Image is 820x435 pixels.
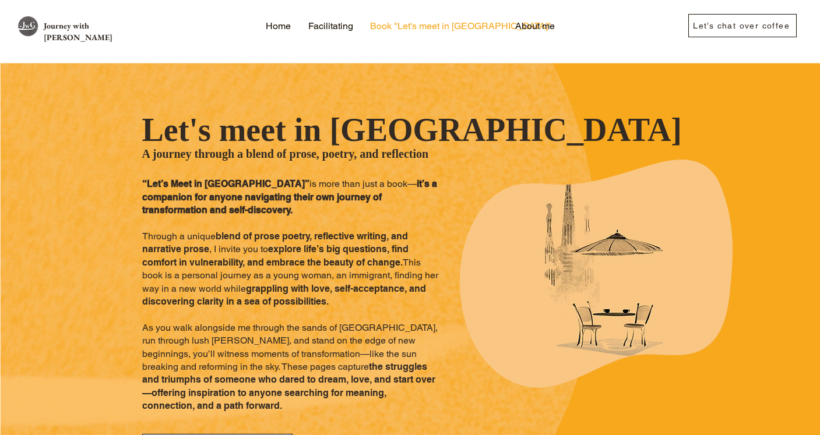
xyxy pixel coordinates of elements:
[142,230,441,308] p: Through a unique , I invite you to This book is a personal journey as a young woman, an immigrant...
[693,21,790,30] span: Let’s chat over coffee
[17,16,38,37] img: site logo
[142,147,429,160] span: A journey through a blend of prose, poetry, and reflection
[257,17,300,35] a: Home
[361,17,506,35] a: Book "Let's meet in [GEOGRAPHIC_DATA]"
[460,160,733,388] div: “Let’s Meet in Barcelona” is more than just a book—it’s a companion for anyone navigating their o...
[260,17,297,35] p: Home
[44,20,112,43] a: Journey with [PERSON_NAME]
[509,17,561,35] p: About me
[506,17,564,35] a: About me
[142,178,441,217] p: is more than just a book—
[300,17,361,35] a: Facilitating
[142,178,309,189] span: “Let’s Meet in [GEOGRAPHIC_DATA]”
[364,17,557,35] p: Book "Let's meet in [GEOGRAPHIC_DATA]"
[302,17,359,35] p: Facilitating
[142,243,409,267] span: explore life’s big questions, find comfort in vulnerability, and embrace the beauty of change.
[142,178,437,215] span: it’s a companion for anyone navigating their own journey of transformation and self-discovery.
[688,14,797,37] a: Let’s chat over coffee
[142,283,426,307] span: grappling with love, self-acceptance, and discovering clarity in a sea of possibilities.
[239,17,582,35] nav: Site
[142,112,682,148] span: Let's meet in [GEOGRAPHIC_DATA]
[142,231,408,254] span: blend of prose poetry, reflective writing, and narrative prose
[142,321,441,413] p: As you walk alongside me through the sands of [GEOGRAPHIC_DATA], run through lush [PERSON_NAME], ...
